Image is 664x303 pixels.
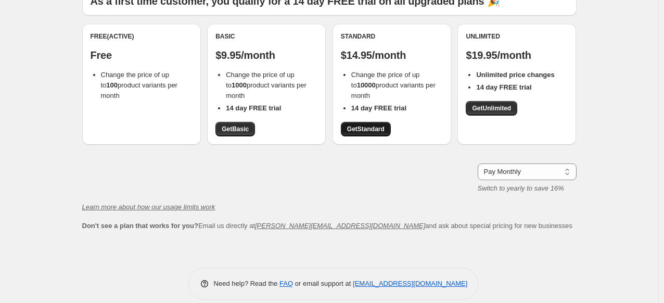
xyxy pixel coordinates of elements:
b: Don't see a plan that works for you? [82,222,198,230]
a: [PERSON_NAME][EMAIL_ADDRESS][DOMAIN_NAME] [255,222,425,230]
a: GetUnlimited [466,101,517,116]
span: Change the price of up to product variants per month [351,71,436,99]
p: $19.95/month [466,49,568,61]
div: Basic [215,32,317,41]
b: 1000 [232,81,247,89]
a: GetBasic [215,122,255,136]
a: FAQ [279,280,293,287]
p: Free [91,49,193,61]
span: or email support at [293,280,353,287]
b: 100 [106,81,118,89]
div: Unlimited [466,32,568,41]
div: Standard [341,32,443,41]
b: 14 day FREE trial [351,104,406,112]
p: $14.95/month [341,49,443,61]
p: $9.95/month [215,49,317,61]
a: [EMAIL_ADDRESS][DOMAIN_NAME] [353,280,467,287]
a: GetStandard [341,122,391,136]
span: Get Basic [222,125,249,133]
span: Change the price of up to product variants per month [226,71,307,99]
span: Email us directly at and ask about special pricing for new businesses [82,222,572,230]
span: Need help? Read the [214,280,280,287]
i: Switch to yearly to save 16% [478,184,564,192]
div: Free (Active) [91,32,193,41]
b: Unlimited price changes [476,71,554,79]
a: Learn more about how our usage limits work [82,203,215,211]
b: 14 day FREE trial [226,104,281,112]
span: Get Standard [347,125,385,133]
span: Get Unlimited [472,104,511,112]
b: 10000 [357,81,376,89]
b: 14 day FREE trial [476,83,531,91]
span: Change the price of up to product variants per month [101,71,177,99]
